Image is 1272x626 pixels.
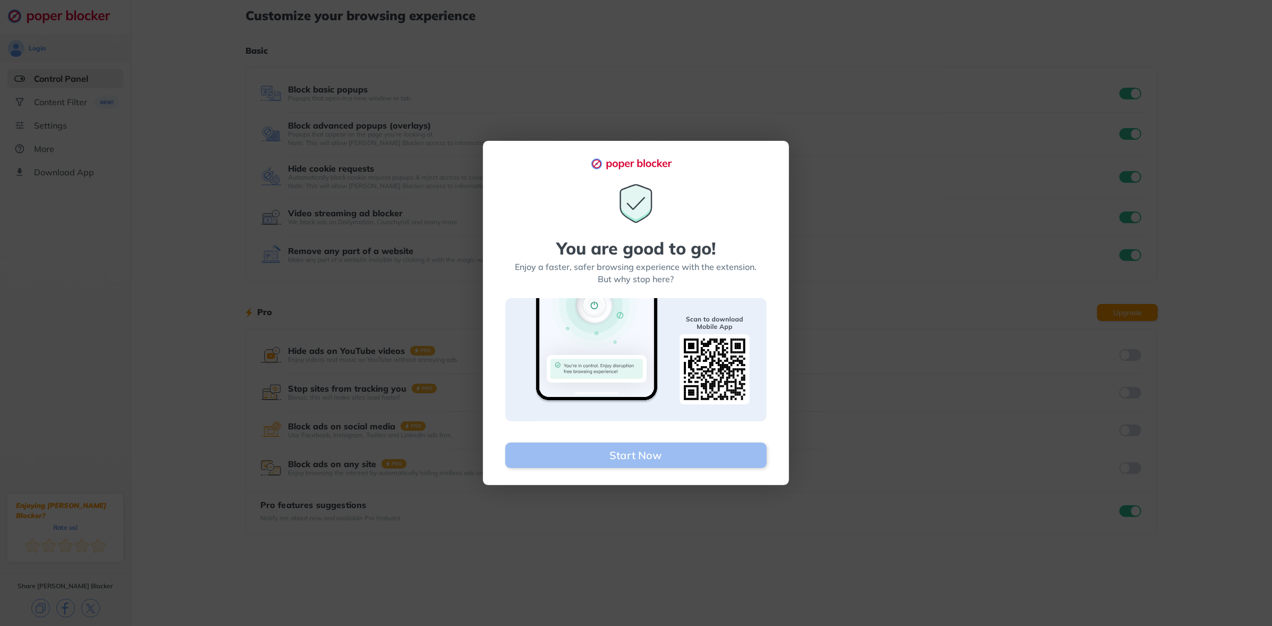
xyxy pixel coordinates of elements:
[505,298,767,421] img: Scan to download banner
[591,158,681,170] img: logo
[556,240,716,257] div: You are good to go!
[615,182,657,225] img: You are good to go icon
[515,261,757,273] div: Enjoy a faster, safer browsing experience with the extension.
[505,443,767,468] button: Start Now
[598,273,674,285] div: But why stop here?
